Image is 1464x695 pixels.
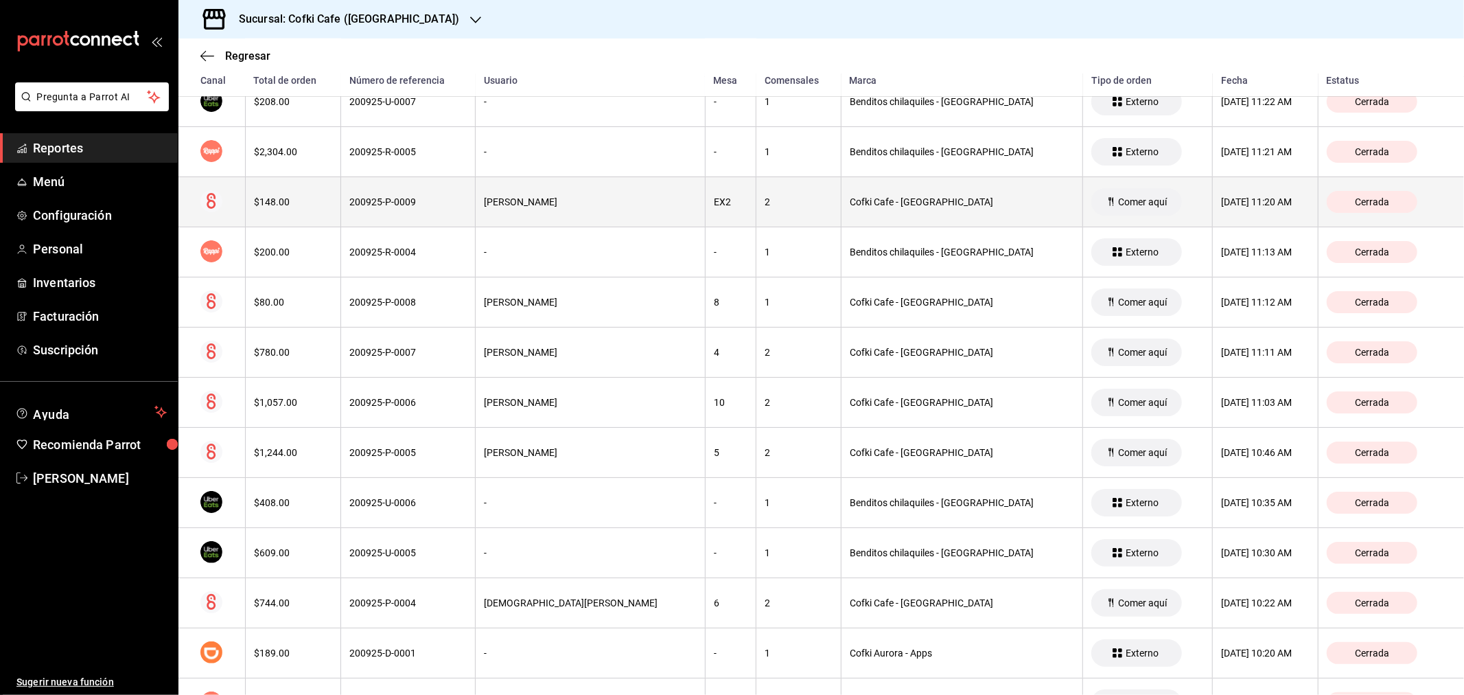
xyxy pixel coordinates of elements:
div: $2,304.00 [254,146,332,157]
div: - [714,247,748,258]
span: Cerrada [1349,547,1395,558]
span: Externo [1120,497,1164,508]
div: [DATE] 10:22 AM [1221,597,1310,608]
span: Comer aquí [1113,297,1172,308]
span: Facturación [33,307,167,326]
div: $408.00 [254,497,332,508]
div: $1,057.00 [254,397,332,408]
span: Externo [1120,96,1164,107]
div: Fecha [1221,75,1310,86]
span: Pregunta a Parrot AI [37,90,148,104]
h3: Sucursal: Cofki Cafe ([GEOGRAPHIC_DATA]) [228,11,459,27]
div: Benditos chilaquiles - [GEOGRAPHIC_DATA] [850,497,1074,508]
div: 200925-P-0005 [349,447,467,458]
div: - [484,96,696,107]
div: 200925-U-0007 [349,96,467,107]
div: 4 [714,347,748,358]
div: [DATE] 11:22 AM [1221,96,1310,107]
div: Canal [200,75,237,86]
div: $189.00 [254,648,332,659]
div: Benditos chilaquiles - [GEOGRAPHIC_DATA] [850,547,1074,558]
div: 2 [765,397,833,408]
span: Cerrada [1349,347,1395,358]
span: Cerrada [1349,397,1395,408]
span: Suscripción [33,341,167,359]
div: 200925-P-0006 [349,397,467,408]
a: Pregunta a Parrot AI [10,100,169,114]
span: Cerrada [1349,146,1395,157]
div: [PERSON_NAME] [484,397,696,408]
div: Benditos chilaquiles - [GEOGRAPHIC_DATA] [850,247,1074,258]
span: Comer aquí [1113,397,1172,408]
div: 2 [765,347,833,358]
div: 5 [714,447,748,458]
div: [PERSON_NAME] [484,196,696,207]
div: 200925-D-0001 [349,648,467,659]
div: Cofki Cafe - [GEOGRAPHIC_DATA] [850,297,1074,308]
span: Cerrada [1349,196,1395,207]
div: Cofki Cafe - [GEOGRAPHIC_DATA] [850,597,1074,608]
div: $148.00 [254,196,332,207]
div: 1 [765,96,833,107]
div: 200925-P-0004 [349,597,467,608]
div: 200925-U-0006 [349,497,467,508]
div: 1 [765,648,833,659]
div: [DATE] 10:46 AM [1221,447,1310,458]
div: $1,244.00 [254,447,332,458]
div: - [484,648,696,659]
span: Externo [1120,547,1164,558]
div: [DATE] 10:35 AM [1221,497,1310,508]
span: [PERSON_NAME] [33,469,167,488]
div: 1 [765,497,833,508]
div: [DATE] 11:20 AM [1221,196,1310,207]
div: - [484,497,696,508]
div: [DATE] 11:13 AM [1221,247,1310,258]
div: Usuario [484,75,697,86]
div: Cofki Cafe - [GEOGRAPHIC_DATA] [850,397,1074,408]
div: [DATE] 11:12 AM [1221,297,1310,308]
div: $609.00 [254,547,332,558]
div: [DEMOGRAPHIC_DATA][PERSON_NAME] [484,597,696,608]
div: $200.00 [254,247,332,258]
div: 200925-P-0009 [349,196,467,207]
div: Cofki Aurora - Apps [850,648,1074,659]
button: Regresar [200,49,270,62]
span: Cerrada [1349,297,1395,308]
div: - [714,146,748,157]
div: [DATE] 11:11 AM [1221,347,1310,358]
span: Comer aquí [1113,196,1172,207]
div: Cofki Cafe - [GEOGRAPHIC_DATA] [850,447,1074,458]
div: Benditos chilaquiles - [GEOGRAPHIC_DATA] [850,96,1074,107]
div: Comensales [765,75,833,86]
span: Cerrada [1349,447,1395,458]
span: Menú [33,172,167,191]
div: Mesa [713,75,748,86]
span: Externo [1120,648,1164,659]
div: - [714,497,748,508]
div: Cofki Cafe - [GEOGRAPHIC_DATA] [850,347,1074,358]
div: Estatus [1327,75,1442,86]
div: Cofki Cafe - [GEOGRAPHIC_DATA] [850,196,1074,207]
div: 2 [765,597,833,608]
div: - [714,547,748,558]
div: 8 [714,297,748,308]
span: Reportes [33,139,167,157]
span: Cerrada [1349,96,1395,107]
div: - [714,96,748,107]
span: Recomienda Parrot [33,435,167,454]
span: Configuración [33,206,167,225]
div: 1 [765,547,833,558]
div: $208.00 [254,96,332,107]
div: $780.00 [254,347,332,358]
div: 200925-U-0005 [349,547,467,558]
div: [PERSON_NAME] [484,297,696,308]
span: Regresar [225,49,270,62]
button: open_drawer_menu [151,36,162,47]
div: 200925-R-0004 [349,247,467,258]
div: - [484,146,696,157]
div: 10 [714,397,748,408]
span: Externo [1120,146,1164,157]
div: Total de orden [253,75,332,86]
div: 1 [765,146,833,157]
button: Pregunta a Parrot AI [15,82,169,111]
